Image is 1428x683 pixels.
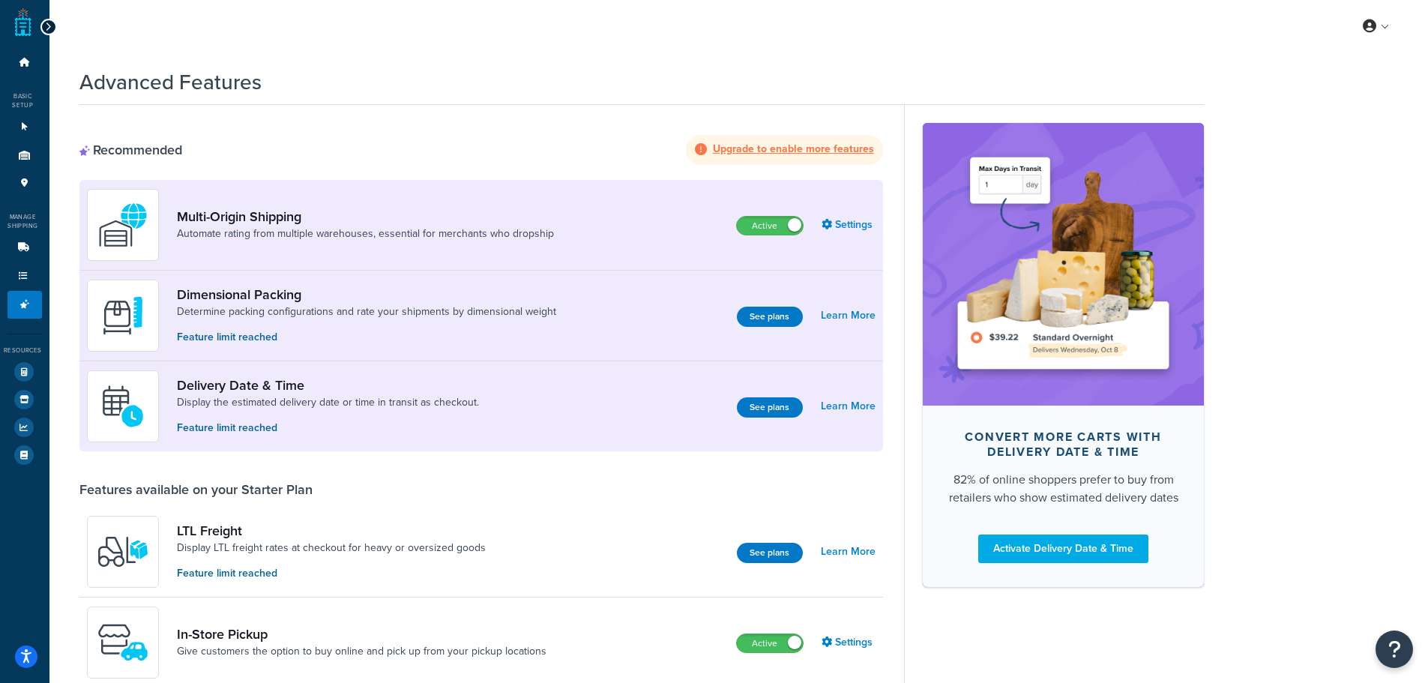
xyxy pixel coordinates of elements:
a: Settings [822,632,876,653]
li: Dashboard [7,49,42,76]
img: gfkeb5ejjkALwAAAABJRU5ErkJggg== [97,380,149,433]
li: Pickup Locations [7,169,42,197]
a: Determine packing configurations and rate your shipments by dimensional weight [177,304,556,319]
strong: Upgrade to enable more features [713,141,874,157]
p: Feature limit reached [177,565,486,582]
p: Feature limit reached [177,420,479,436]
a: Dimensional Packing [177,286,556,303]
label: Active [737,217,803,235]
a: Learn More [821,396,876,417]
button: See plans [737,307,803,327]
h1: Advanced Features [79,67,262,97]
li: Marketplace [7,386,42,413]
button: Open Resource Center [1376,631,1413,668]
a: Activate Delivery Date & Time [978,535,1148,563]
li: Websites [7,113,42,141]
a: LTL Freight [177,523,486,539]
img: wfgcfpwTIucLEAAAAASUVORK5CYII= [97,616,149,669]
li: Analytics [7,414,42,441]
button: See plans [737,397,803,418]
li: Help Docs [7,442,42,469]
a: Learn More [821,541,876,562]
label: Active [737,634,803,652]
li: Shipping Rules [7,262,42,290]
a: Delivery Date & Time [177,377,479,394]
div: Convert more carts with delivery date & time [947,430,1180,460]
img: WatD5o0RtDAAAAAElFTkSuQmCC [97,199,149,251]
div: 82% of online shoppers prefer to buy from retailers who show estimated delivery dates [947,471,1180,507]
li: Origins [7,142,42,169]
a: Display the estimated delivery date or time in transit as checkout. [177,395,479,410]
img: feature-image-ddt-36eae7f7280da8017bfb280eaccd9c446f90b1fe08728e4019434db127062ab4.png [945,145,1181,382]
a: Settings [822,214,876,235]
li: Carriers [7,234,42,262]
a: Give customers the option to buy online and pick up from your pickup locations [177,644,546,659]
a: Automate rating from multiple warehouses, essential for merchants who dropship [177,226,554,241]
img: DTVBYsAAAAAASUVORK5CYII= [97,289,149,342]
div: Recommended [79,142,182,158]
a: Learn More [821,305,876,326]
li: Advanced Features [7,291,42,319]
a: Multi-Origin Shipping [177,208,554,225]
a: Display LTL freight rates at checkout for heavy or oversized goods [177,541,486,556]
button: See plans [737,543,803,563]
p: Feature limit reached [177,329,556,346]
img: y79ZsPf0fXUFUhFXDzUgf+ktZg5F2+ohG75+v3d2s1D9TjoU8PiyCIluIjV41seZevKCRuEjTPPOKHJsQcmKCXGdfprl3L4q7... [97,526,149,578]
a: In-Store Pickup [177,626,546,643]
li: Test Your Rates [7,358,42,385]
div: Features available on your Starter Plan [79,481,313,498]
